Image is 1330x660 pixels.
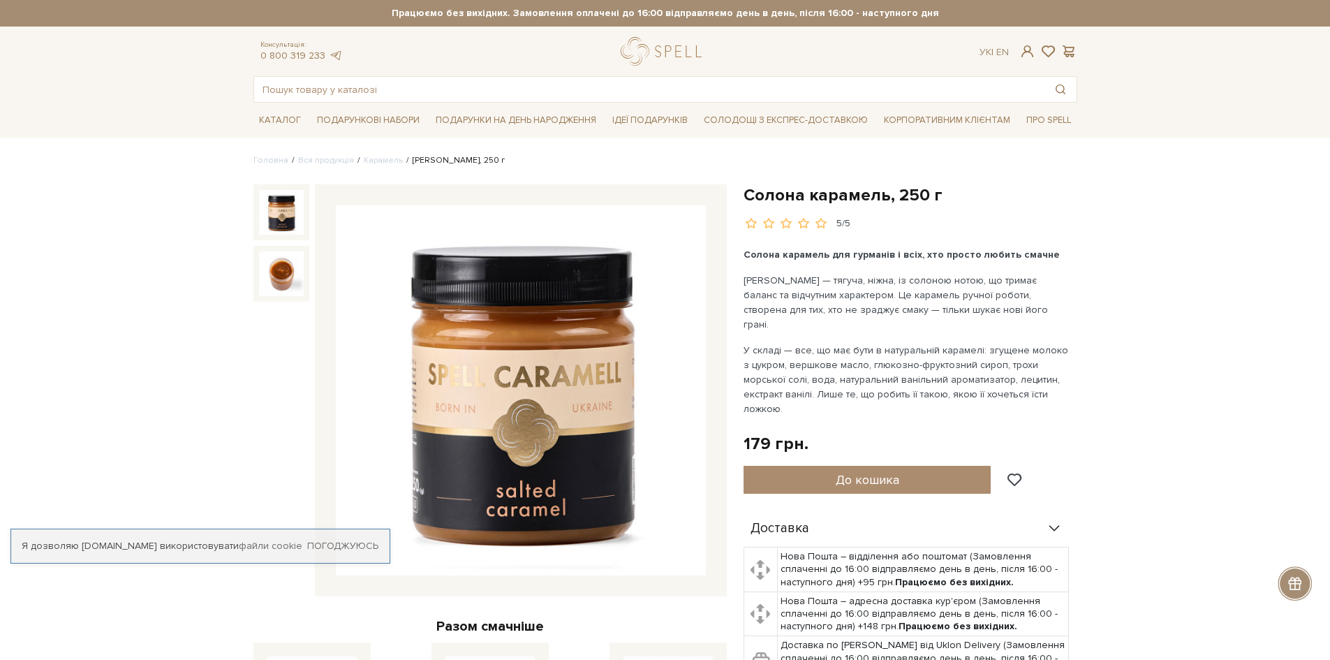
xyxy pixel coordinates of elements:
b: Працюємо без вихідних. [895,576,1014,588]
li: [PERSON_NAME], 250 г [403,154,505,167]
span: | [991,46,993,58]
p: [PERSON_NAME] — тягуча, ніжна, із солоною нотою, що тримає баланс та відчутним характером. Це кар... [744,273,1071,332]
a: Подарунки на День народження [430,110,602,131]
a: Каталог [253,110,306,131]
div: 5/5 [836,217,850,230]
span: Доставка [751,522,809,535]
div: Ук [980,46,1009,59]
a: telegram [329,50,343,61]
div: 179 грн. [744,433,808,455]
a: Подарункові набори [311,110,425,131]
a: Про Spell [1021,110,1077,131]
img: Солона карамель, 250 г [259,251,304,296]
a: logo [621,37,708,66]
input: Пошук товару у каталозі [254,77,1044,102]
b: Працюємо без вихідних. [899,620,1017,632]
a: Погоджуюсь [307,540,378,552]
a: Солодощі з експрес-доставкою [698,108,873,132]
a: Корпоративним клієнтам [878,110,1016,131]
strong: Працюємо без вихідних. Замовлення оплачені до 16:00 відправляємо день в день, після 16:00 - насту... [253,7,1077,20]
p: У складі — все, що має бути в натуральній карамелі: згущене молоко з цукром, вершкове масло, глюк... [744,343,1071,416]
div: Разом смачніше [253,617,727,636]
h1: Солона карамель, 250 г [744,184,1077,206]
a: Вся продукція [298,155,354,166]
td: Нова Пошта – адресна доставка кур'єром (Замовлення сплаченні до 16:00 відправляємо день в день, п... [778,592,1069,636]
button: Пошук товару у каталозі [1044,77,1077,102]
b: Солона карамель для гурманів і всіх, хто просто любить смачне [744,249,1060,261]
a: Ідеї подарунків [607,110,693,131]
img: Солона карамель, 250 г [259,190,304,235]
a: файли cookie [239,540,302,552]
a: Карамель [364,155,403,166]
button: До кошика [744,466,991,494]
img: Солона карамель, 250 г [336,205,706,575]
a: Головна [253,155,288,166]
span: Консультація: [260,41,343,50]
div: Я дозволяю [DOMAIN_NAME] використовувати [11,540,390,552]
td: Нова Пошта – відділення або поштомат (Замовлення сплаченні до 16:00 відправляємо день в день, піс... [778,548,1069,592]
a: 0 800 319 233 [260,50,325,61]
a: En [996,46,1009,58]
span: До кошика [836,472,899,487]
